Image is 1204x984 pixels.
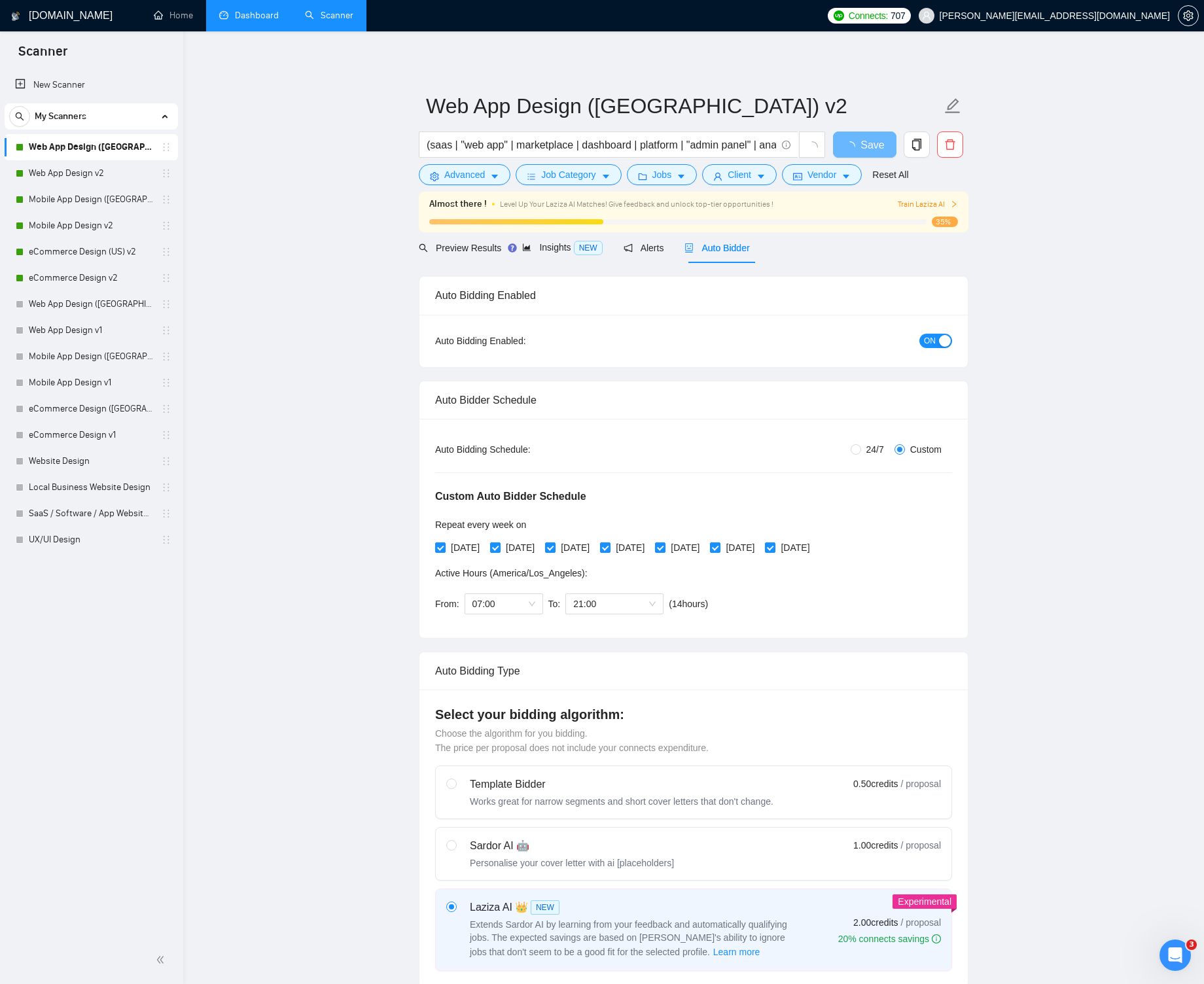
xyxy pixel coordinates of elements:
[713,945,760,959] span: Learn more
[684,243,694,253] span: robot
[29,134,153,160] a: Web App Design ([GEOGRAPHIC_DATA]) v2
[932,217,958,227] span: 35%
[898,198,958,211] button: Train Laziza AI
[490,171,499,181] span: caret-down
[638,171,647,181] span: folder
[29,265,153,291] a: eCommerce Design v2
[29,396,153,422] a: eCommerce Design ([GEOGRAPHIC_DATA]) v1
[419,164,510,185] button: settingAdvancedcaret-down
[898,896,951,907] span: Experimental
[1178,10,1198,21] span: setting
[702,164,777,185] button: userClientcaret-down
[806,141,818,153] span: loading
[161,351,171,362] span: holder
[841,171,851,181] span: caret-down
[435,568,588,578] span: Active Hours ( America/Los_Angeles ):
[652,167,672,182] span: Jobs
[853,838,898,852] span: 1.00 credits
[470,795,773,808] div: Works great for narrow segments and short cover letters that don't change.
[5,72,178,98] li: New Scanner
[161,378,171,388] span: holder
[161,325,171,336] span: holder
[8,42,78,69] span: Scanner
[161,299,171,309] span: holder
[938,139,963,150] span: delete
[515,900,528,915] span: 👑
[435,519,526,530] span: Repeat every week on
[29,370,153,396] a: Mobile App Design v1
[775,540,815,555] span: [DATE]
[720,540,760,555] span: [DATE]
[156,953,169,966] span: double-left
[161,430,171,440] span: holder
[548,599,561,609] span: To:
[684,243,749,253] span: Auto Bidder
[573,594,656,614] span: 21:00
[756,171,766,181] span: caret-down
[161,273,171,283] span: holder
[713,944,761,960] button: Laziza AI NEWExtends Sardor AI by learning from your feedback and automatically qualifying jobs. ...
[531,900,559,915] span: NEW
[11,6,20,27] img: logo
[29,291,153,317] a: Web App Design ([GEOGRAPHIC_DATA]) v1
[29,343,153,370] a: Mobile App Design ([GEOGRAPHIC_DATA]) v1
[950,200,958,208] span: right
[901,916,941,929] span: / proposal
[522,243,531,252] span: area-chart
[470,919,787,957] span: Extends Sardor AI by learning from your feedback and automatically qualifying jobs. The expected ...
[29,448,153,474] a: Website Design
[29,160,153,186] a: Web App Design v2
[29,474,153,501] a: Local Business Website Design
[713,171,722,181] span: user
[1160,940,1191,971] iframe: Intercom live chat
[35,103,86,130] span: My Scanners
[845,141,860,152] span: loading
[501,540,540,555] span: [DATE]
[161,247,171,257] span: holder
[29,527,153,553] a: UX/UI Design
[793,171,802,181] span: idcard
[470,838,674,854] div: Sardor AI 🤖
[849,9,888,23] span: Connects:
[9,106,30,127] button: search
[161,535,171,545] span: holder
[161,456,171,466] span: holder
[860,137,884,153] span: Save
[419,243,501,253] span: Preview Results
[435,381,952,419] div: Auto Bidder Schedule
[472,594,535,614] span: 07:00
[853,915,898,930] span: 2.00 credits
[435,277,952,314] div: Auto Bidding Enabled
[10,112,29,121] span: search
[905,442,947,457] span: Custom
[838,932,941,945] div: 20% connects savings
[665,540,705,555] span: [DATE]
[861,442,889,457] span: 24/7
[904,139,929,150] span: copy
[669,599,708,609] span: ( 14 hours)
[872,167,908,182] a: Reset All
[611,540,650,555] span: [DATE]
[5,103,178,553] li: My Scanners
[601,171,611,181] span: caret-down
[627,164,698,185] button: folderJobscaret-down
[516,164,621,185] button: barsJob Categorycaret-down
[419,243,428,253] span: search
[624,243,664,253] span: Alerts
[161,508,171,519] span: holder
[1178,5,1199,26] button: setting
[1178,10,1199,21] a: setting
[29,239,153,265] a: eCommerce Design (US) v2
[853,777,898,791] span: 0.50 credits
[500,200,773,209] span: Level Up Your Laziza AI Matches! Give feedback and unlock top-tier opportunities !
[29,213,153,239] a: Mobile App Design v2
[161,168,171,179] span: holder
[506,242,518,254] div: Tooltip anchor
[541,167,595,182] span: Job Category
[833,132,896,158] button: Save
[782,164,862,185] button: idcardVendorcaret-down
[435,599,459,609] span: From:
[1186,940,1197,950] span: 3
[161,220,171,231] span: holder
